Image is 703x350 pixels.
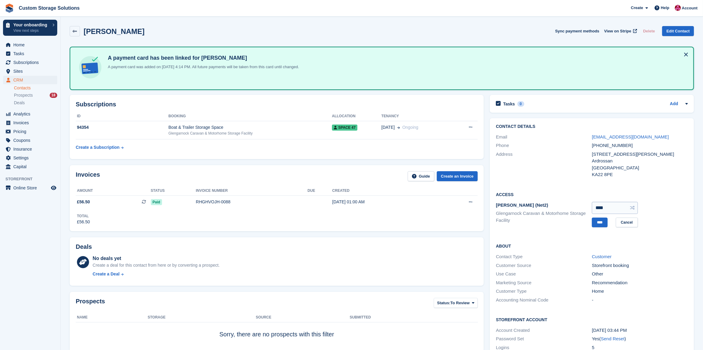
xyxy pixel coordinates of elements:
th: Source [256,313,350,322]
th: Storage [148,313,256,322]
a: Create a Subscription [76,142,124,153]
img: card-linked-ebf98d0992dc2aeb22e95c0e3c79077019eb2392cfd83c6a337811c24bc77127.svg [78,55,103,80]
a: Contacts [14,85,57,91]
a: Edit Contact [662,26,694,36]
span: Pricing [13,127,50,136]
h2: Deals [76,243,92,250]
div: - [592,297,688,304]
a: Send Reset [601,336,625,341]
span: £56.50 [77,199,90,205]
span: Insurance [13,145,50,153]
div: Phone [496,142,592,149]
div: Accounting Nominal Code [496,297,592,304]
th: Amount [76,186,151,196]
th: Due [307,186,332,196]
span: Storefront [5,176,60,182]
th: Allocation [332,112,381,121]
a: menu [3,67,57,75]
h2: Access [496,191,688,197]
span: Prospects [14,92,33,98]
span: Account [682,5,698,11]
div: No deals yet [93,255,220,262]
span: Status: [437,300,450,306]
span: To Review [450,300,469,306]
div: Ardrossan [592,158,688,165]
a: Customer [592,254,612,259]
h2: Contact Details [496,124,688,129]
div: Other [592,271,688,278]
th: Submitted [350,313,478,322]
span: Ongoing [402,125,418,130]
span: Subscriptions [13,58,50,67]
span: Create [631,5,643,11]
div: Recommendation [592,279,688,286]
a: menu [3,118,57,127]
p: A payment card was added on [DATE] 4:14 PM. All future payments will be taken from this card unti... [105,64,299,70]
span: [PERSON_NAME] (Net2) [496,202,548,208]
a: menu [3,136,57,145]
span: Deals [14,100,25,106]
h2: Tasks [503,101,515,107]
h2: Storefront Account [496,316,688,322]
a: menu [3,110,57,118]
div: Yes [592,335,688,342]
a: Add [670,101,678,108]
a: Deals [14,100,57,106]
div: [STREET_ADDRESS][PERSON_NAME] [592,151,688,158]
a: menu [3,184,57,192]
button: Delete [641,26,657,36]
div: £56.50 [77,219,90,225]
img: stora-icon-8386f47178a22dfd0bd8f6a31ec36ba5ce8667c1dd55bd0f319d3a0aa187defe.svg [5,4,14,13]
a: menu [3,58,57,67]
div: [GEOGRAPHIC_DATA] [592,165,688,172]
div: 0 [517,101,524,107]
div: KA22 8PE [592,171,688,178]
div: [PHONE_NUMBER] [592,142,688,149]
h2: About [496,243,688,249]
div: Boat & Trailer Storage Space [168,124,332,131]
span: Coupons [13,136,50,145]
span: ( ) [599,336,626,341]
div: Use Case [496,271,592,278]
div: Contact Type [496,253,592,260]
th: ID [76,112,168,121]
div: Home [592,288,688,295]
div: Marketing Source [496,279,592,286]
div: Glengarnock Caravan & Motorhome Storage Facility [168,131,332,136]
div: Storefront booking [592,262,688,269]
a: Guide [408,171,434,181]
p: Your onboarding [13,23,49,27]
div: RHGHVOJH-0088 [196,199,308,205]
th: Status [151,186,196,196]
div: 94354 [76,124,168,131]
span: Help [661,5,669,11]
span: Tasks [13,49,50,58]
a: Preview store [50,184,57,192]
h2: Invoices [76,171,100,181]
span: Home [13,41,50,49]
a: menu [3,145,57,153]
div: 18 [50,93,57,98]
img: Jack Alexander [675,5,681,11]
span: CRM [13,76,50,84]
a: menu [3,154,57,162]
div: Address [496,151,592,178]
a: Custom Storage Solutions [16,3,82,13]
span: Sites [13,67,50,75]
div: [DATE] 01:00 AM [332,199,437,205]
span: Paid [151,199,162,205]
a: menu [3,76,57,84]
div: Email [496,134,592,141]
span: Settings [13,154,50,162]
p: View next steps [13,28,49,33]
a: menu [3,49,57,58]
div: [DATE] 03:44 PM [592,327,688,334]
th: Name [76,313,148,322]
h2: Prospects [76,298,105,309]
span: Sorry, there are no prospects with this filter [219,331,334,338]
div: Create a deal for this contact from here or by converting a prospect. [93,262,220,268]
span: Space 47 [332,125,357,131]
h4: A payment card has been linked for [PERSON_NAME] [105,55,299,62]
a: Create a Deal [93,271,220,277]
a: Cancel [616,218,638,228]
